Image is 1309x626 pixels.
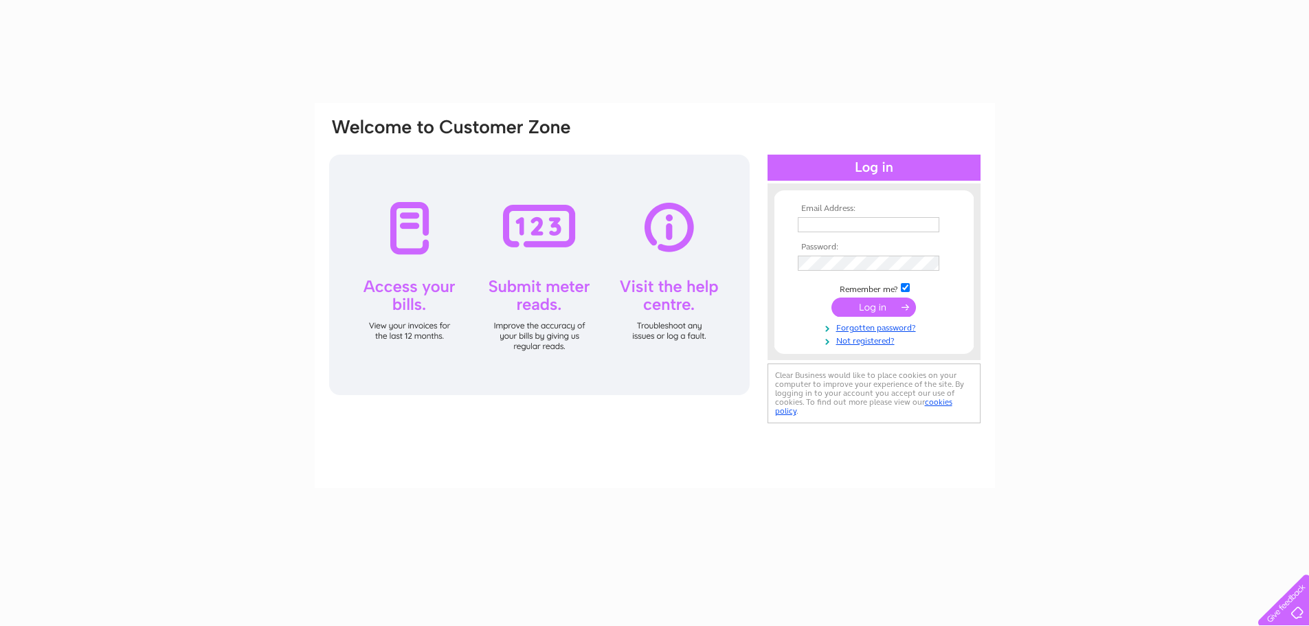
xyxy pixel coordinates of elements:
th: Email Address: [794,204,954,214]
input: Submit [831,298,916,317]
th: Password: [794,243,954,252]
a: Forgotten password? [798,320,954,333]
a: cookies policy [775,397,952,416]
a: Not registered? [798,333,954,346]
td: Remember me? [794,281,954,295]
div: Clear Business would like to place cookies on your computer to improve your experience of the sit... [768,364,981,423]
